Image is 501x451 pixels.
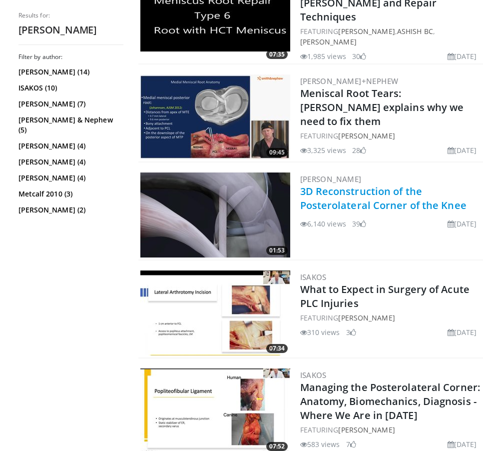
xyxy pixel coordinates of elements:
[18,205,121,215] a: [PERSON_NAME] (2)
[300,174,362,184] a: [PERSON_NAME]
[448,439,477,449] li: [DATE]
[300,184,467,212] a: 3D Reconstruction of the Posterolateral Corner of the Knee
[18,157,121,167] a: [PERSON_NAME] (4)
[338,425,395,434] a: [PERSON_NAME]
[140,270,290,355] img: 026affc3-2dd1-4185-aae9-939eded74004.300x170_q85_crop-smart_upscale.jpg
[266,148,288,157] span: 09:45
[352,218,366,229] li: 39
[140,74,290,159] a: 09:45
[300,37,357,46] a: [PERSON_NAME]
[448,218,477,229] li: [DATE]
[18,67,121,77] a: [PERSON_NAME] (14)
[346,439,356,449] li: 7
[140,74,290,159] img: 2ce01199-8a76-4167-bba7-a96e33cdfb87.300x170_q85_crop-smart_upscale.jpg
[140,172,290,257] img: PE3O6Z9ojHeNSk7H4xMDoxOjBzMTt2bJ.300x170_q85_crop-smart_upscale.jpg
[448,327,477,337] li: [DATE]
[338,313,395,322] a: [PERSON_NAME]
[300,370,327,380] a: ISAKOS
[140,172,290,257] a: 01:53
[140,270,290,355] a: 07:34
[18,53,123,61] h3: Filter by author:
[18,141,121,151] a: [PERSON_NAME] (4)
[300,51,346,61] li: 1,985 views
[18,11,123,19] p: Results for:
[300,26,481,47] div: FEATURING , ,
[346,327,356,337] li: 3
[300,327,340,337] li: 310 views
[300,312,481,323] div: FEATURING
[448,51,477,61] li: [DATE]
[300,76,399,86] a: [PERSON_NAME]+Nephew
[448,145,477,155] li: [DATE]
[338,26,395,36] a: [PERSON_NAME]
[18,115,121,135] a: [PERSON_NAME] & Nephew (5)
[266,344,288,353] span: 07:34
[300,86,464,128] a: Meniscal Root Tears: [PERSON_NAME] explains why we need to fix them
[352,145,366,155] li: 28
[300,439,340,449] li: 583 views
[352,51,366,61] li: 30
[18,83,121,93] a: ISAKOS (10)
[18,173,121,183] a: [PERSON_NAME] (4)
[18,99,121,109] a: [PERSON_NAME] (7)
[300,145,346,155] li: 3,325 views
[18,189,121,199] a: Metcalf 2010 (3)
[300,380,481,422] a: Managing the Posterolateral Corner: Anatomy, Biomechanics, Diagnosis - Where We Are in [DATE]
[300,282,470,310] a: What to Expect in Surgery of Acute PLC Injuries
[397,26,433,36] a: Ashish Bc
[300,272,327,282] a: ISAKOS
[18,23,123,36] h2: [PERSON_NAME]
[300,218,346,229] li: 6,140 views
[266,50,288,59] span: 07:35
[266,442,288,451] span: 07:52
[300,424,481,435] div: FEATURING
[338,131,395,140] a: [PERSON_NAME]
[266,246,288,255] span: 01:53
[300,130,481,141] div: FEATURING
